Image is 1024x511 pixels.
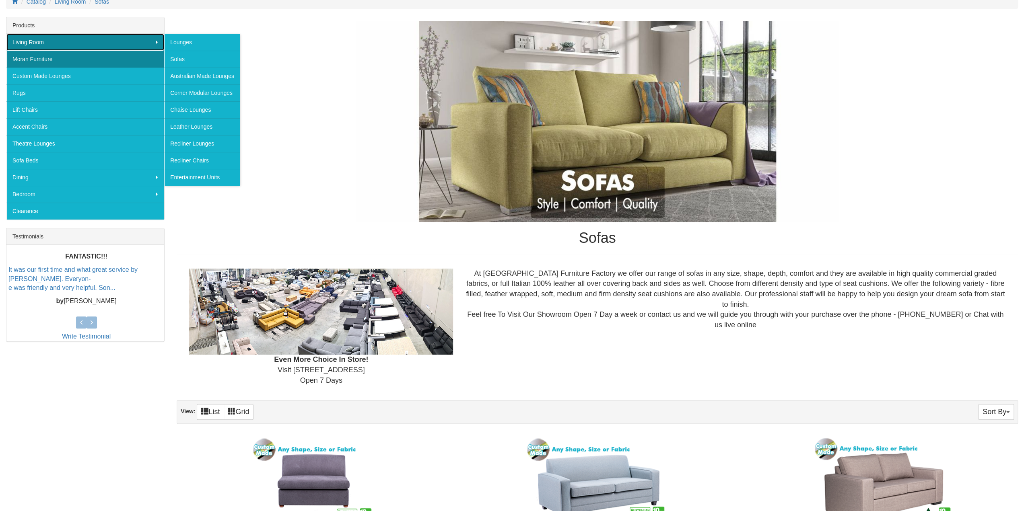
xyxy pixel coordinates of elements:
strong: View: [181,408,195,415]
b: FANTASTIC!!! [65,253,107,260]
a: Custom Made Lounges [6,68,164,84]
div: Testimonials [6,228,164,245]
a: Entertainment Units [164,169,240,186]
a: Sofas [164,51,240,68]
button: Sort By [978,404,1014,420]
p: [PERSON_NAME] [8,297,164,306]
a: List [197,404,224,420]
a: Accent Chairs [6,118,164,135]
a: Leather Lounges [164,118,240,135]
b: Even More Choice In Store! [274,355,368,363]
a: Rugs [6,84,164,101]
a: Australian Made Lounges [164,68,240,84]
a: Moran Furniture [6,51,164,68]
a: Recliner Chairs [164,152,240,169]
a: Recliner Lounges [164,135,240,152]
a: Living Room [6,34,164,51]
b: by [56,298,64,304]
a: Lounges [164,34,240,51]
a: Corner Modular Lounges [164,84,240,101]
h1: Sofas [177,230,1018,246]
div: Visit [STREET_ADDRESS] Open 7 Days [183,269,459,386]
a: Lift Chairs [6,101,164,118]
a: Write Testimonial [62,333,111,340]
img: Sofas [356,21,839,222]
img: Showroom [189,269,453,355]
div: At [GEOGRAPHIC_DATA] Furniture Factory we offer our range of sofas in any size, shape, depth, com... [459,269,1012,330]
a: Dining [6,169,164,186]
a: Grid [224,404,253,420]
a: Clearance [6,203,164,220]
a: Theatre Lounges [6,135,164,152]
div: Products [6,17,164,34]
a: Bedroom [6,186,164,203]
a: Chaise Lounges [164,101,240,118]
a: Sofa Beds [6,152,164,169]
a: It was our first time and what great service by [PERSON_NAME]. Everyon-e was friendly and very he... [8,266,138,291]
